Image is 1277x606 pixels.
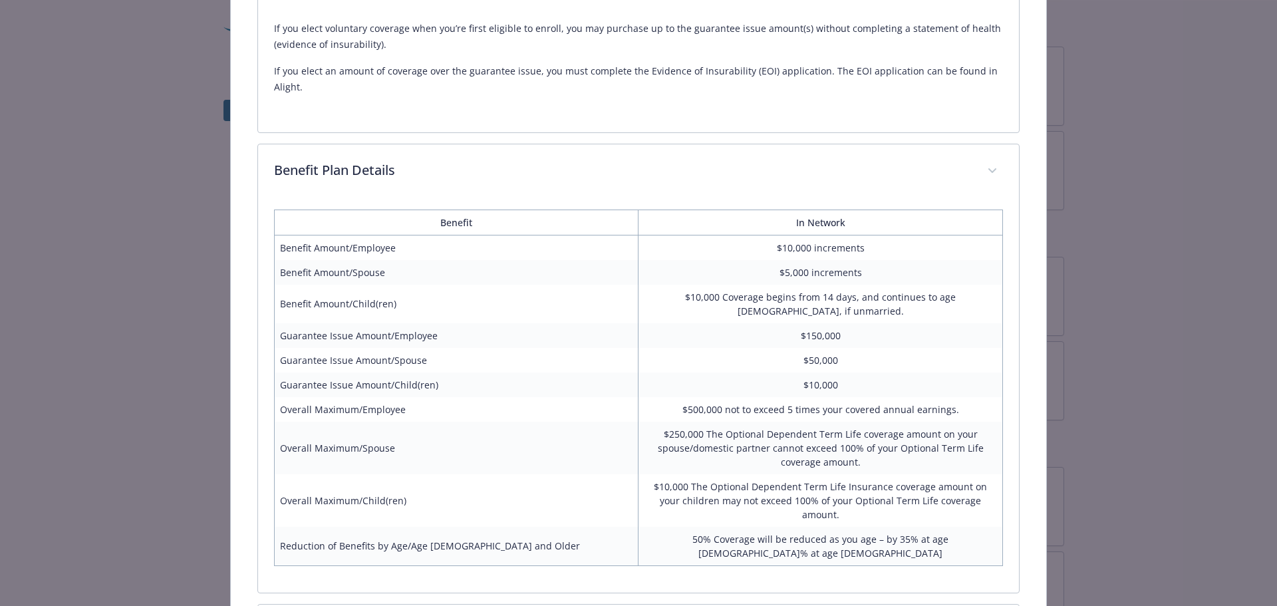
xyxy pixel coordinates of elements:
[274,323,638,348] td: Guarantee Issue Amount/Employee
[274,235,638,260] td: Benefit Amount/Employee
[638,260,1003,285] td: $5,000 increments
[638,323,1003,348] td: $150,000
[258,144,1020,199] div: Benefit Plan Details
[638,422,1003,474] td: $250,000 The Optional Dependent Term Life coverage amount on your spouse/domestic partner cannot ...
[638,210,1003,235] th: In Network
[638,373,1003,397] td: $10,000
[638,474,1003,527] td: $10,000 The Optional Dependent Term Life Insurance coverage amount on your children may not excee...
[274,373,638,397] td: Guarantee Issue Amount/Child(ren)
[274,210,638,235] th: Benefit
[638,527,1003,566] td: 50% Coverage will be reduced as you age – by 35% at age [DEMOGRAPHIC_DATA]% at age [DEMOGRAPHIC_D...
[638,397,1003,422] td: $500,000 not to exceed 5 times your covered annual earnings.
[274,21,1004,53] p: If you elect voluntary coverage when you’re first eligible to enroll, you may purchase up to the ...
[274,260,638,285] td: Benefit Amount/Spouse
[274,285,638,323] td: Benefit Amount/Child(ren)
[274,397,638,422] td: Overall Maximum/Employee
[274,63,1004,95] p: If you elect an amount of coverage over the guarantee issue, you must complete the Evidence of In...
[274,527,638,566] td: Reduction of Benefits by Age/Age [DEMOGRAPHIC_DATA] and Older
[274,160,972,180] p: Benefit Plan Details
[274,348,638,373] td: Guarantee Issue Amount/Spouse
[638,235,1003,260] td: $10,000 increments
[258,10,1020,132] div: What Is Guaranteed Issue?
[274,422,638,474] td: Overall Maximum/Spouse
[274,474,638,527] td: Overall Maximum/Child(ren)
[258,199,1020,593] div: Benefit Plan Details
[638,285,1003,323] td: $10,000 Coverage begins from 14 days, and continues to age [DEMOGRAPHIC_DATA], if unmarried.
[638,348,1003,373] td: $50,000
